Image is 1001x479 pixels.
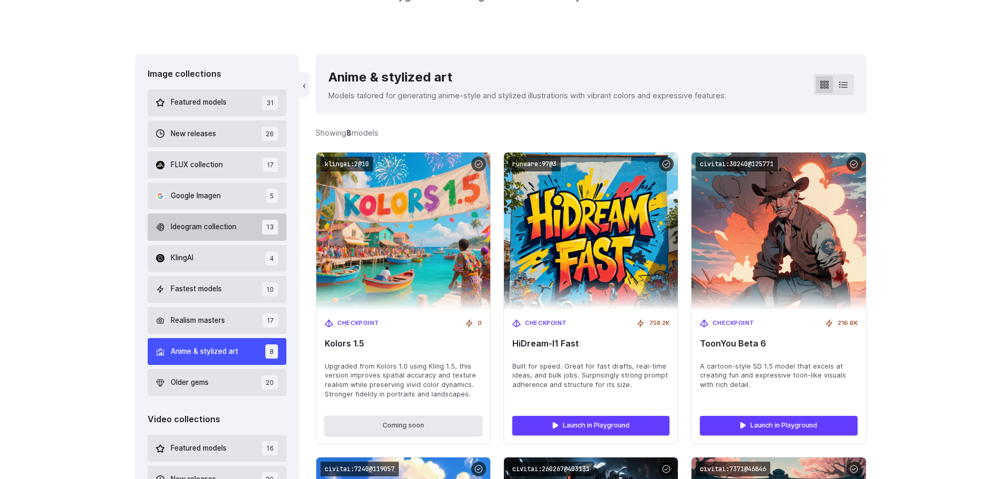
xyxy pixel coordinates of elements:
[649,319,669,328] span: 758.2K
[512,416,669,435] a: Launch in Playground
[262,375,278,390] span: 20
[696,157,778,172] code: civitai:30240@125771
[265,344,278,359] span: 8
[328,89,727,101] p: Models tailored for generating anime-style and stylized illustrations with vibrant colors and exp...
[171,159,223,171] span: FLUX collection
[512,362,669,390] span: Built for speed. Great for fast drafts, real-time ideas, and bulk jobs. Surprisingly strong promp...
[262,282,278,297] span: 10
[262,220,278,234] span: 13
[148,435,287,462] button: Featured models 16
[700,362,857,390] span: A cartoon-style SD 1.5 model that excels at creating fun and expressive toon-like visuals with ri...
[321,462,399,477] code: civitai:7240@119057
[508,157,561,172] code: runware:97@3
[325,416,482,435] button: Coming soon
[263,158,278,172] span: 17
[299,72,309,97] button: ‹
[148,245,287,272] button: KlingAI 4
[148,413,287,426] div: Video collections
[262,441,278,455] span: 16
[525,319,567,328] span: Checkpoint
[321,157,373,172] code: klingai:2@10
[148,120,287,147] button: New releases 26
[265,251,278,266] span: 4
[838,319,858,328] span: 216.6K
[171,346,238,358] span: Anime & stylized art
[171,443,226,454] span: Featured models
[148,307,287,334] button: Realism masters 17
[171,190,221,202] span: Google Imagen
[148,151,287,178] button: FLUX collection 17
[171,377,209,389] span: Older gems
[148,67,287,81] div: Image collections
[171,97,226,108] span: Featured models
[263,313,278,328] span: 17
[346,128,352,137] strong: 8
[325,362,482,400] span: Upgraded from Kolors 1.0 using Kling 1.5, this version improves spatial accuracy and texture real...
[171,221,236,233] span: Ideogram collection
[512,339,669,349] span: HiDream-I1 Fast
[171,252,193,264] span: KlingAI
[171,315,225,327] span: Realism masters
[148,213,287,240] button: Ideogram collection 13
[325,339,482,349] span: Kolors 1.5
[262,96,278,110] span: 31
[692,152,865,311] img: ToonYou
[266,189,278,203] span: 5
[316,127,378,139] div: Showing models
[148,276,287,303] button: Fastest models 10
[316,152,490,311] img: Kolors 1.5
[262,127,278,141] span: 26
[713,319,755,328] span: Checkpoint
[696,462,770,477] code: civitai:7371@46846
[171,128,216,140] span: New releases
[504,152,678,311] img: HiDream-I1
[171,283,222,295] span: Fastest models
[328,67,727,87] div: Anime & stylized art
[148,182,287,209] button: Google Imagen 5
[700,416,857,435] a: Launch in Playground
[148,338,287,365] button: Anime & stylized art 8
[148,89,287,116] button: Featured models 31
[148,369,287,396] button: Older gems 20
[508,462,594,477] code: civitai:260267@403131
[478,319,482,328] span: 0
[700,339,857,349] span: ToonYou Beta 6
[337,319,379,328] span: Checkpoint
